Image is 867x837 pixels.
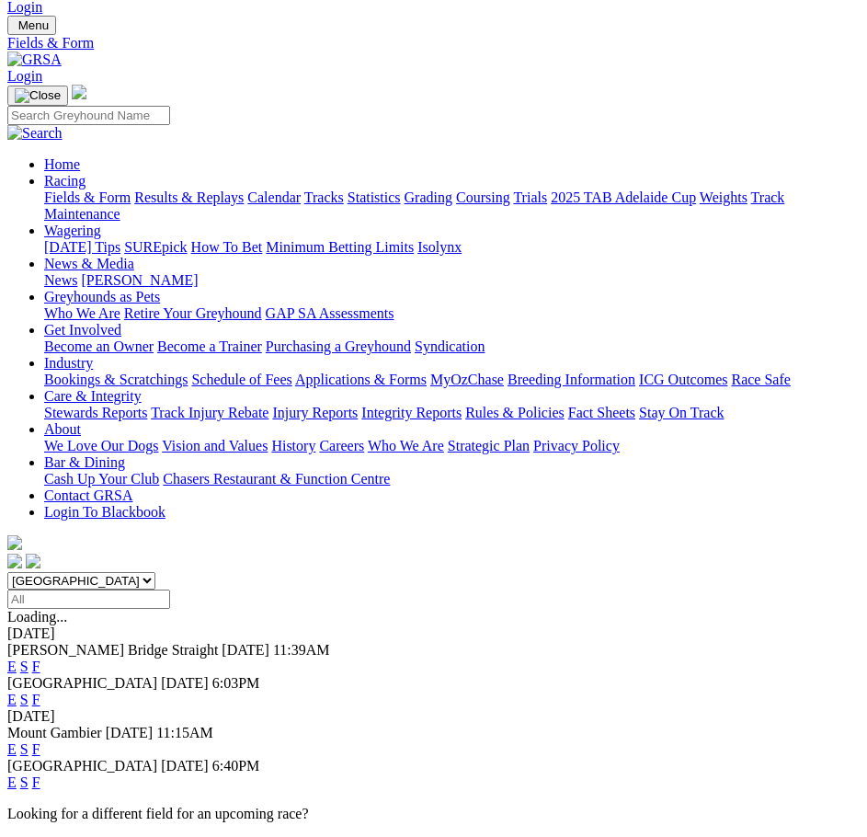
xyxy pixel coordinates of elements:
input: Select date [7,590,170,609]
a: Applications & Forms [295,372,427,387]
a: Stewards Reports [44,405,147,420]
span: 6:03PM [212,675,260,691]
a: Calendar [247,189,301,205]
a: E [7,774,17,790]
a: Greyhounds as Pets [44,289,160,304]
a: Fields & Form [44,189,131,205]
a: Racing [44,173,86,189]
span: [GEOGRAPHIC_DATA] [7,675,157,691]
a: Injury Reports [272,405,358,420]
img: logo-grsa-white.png [72,85,86,99]
a: Care & Integrity [44,388,142,404]
a: S [20,692,29,707]
div: Greyhounds as Pets [44,305,860,322]
div: Racing [44,189,860,223]
span: Menu [18,18,49,32]
a: We Love Our Dogs [44,438,158,453]
a: 2025 TAB Adelaide Cup [551,189,696,205]
a: Statistics [348,189,401,205]
a: Track Maintenance [44,189,784,222]
span: [DATE] [222,642,269,658]
a: Tracks [304,189,344,205]
a: Retire Your Greyhound [124,305,262,321]
a: Vision and Values [162,438,268,453]
a: Strategic Plan [448,438,530,453]
a: Grading [405,189,452,205]
a: F [32,692,40,707]
a: Weights [700,189,747,205]
div: [DATE] [7,708,860,725]
a: Home [44,156,80,172]
a: Schedule of Fees [191,372,291,387]
a: Track Injury Rebate [151,405,268,420]
img: GRSA [7,52,62,68]
span: [DATE] [106,725,154,740]
span: [GEOGRAPHIC_DATA] [7,758,157,774]
a: Results & Replays [134,189,244,205]
a: Coursing [456,189,510,205]
a: About [44,421,81,437]
span: [PERSON_NAME] Bridge Straight [7,642,218,658]
a: Login [7,68,42,84]
a: Syndication [415,338,485,354]
a: Cash Up Your Club [44,471,159,487]
a: Purchasing a Greyhound [266,338,411,354]
a: Trials [513,189,547,205]
a: [DATE] Tips [44,239,120,255]
a: [PERSON_NAME] [81,272,198,288]
a: Who We Are [44,305,120,321]
span: 6:40PM [212,758,260,774]
a: How To Bet [191,239,263,255]
span: 11:39AM [273,642,330,658]
span: Mount Gambier [7,725,102,740]
a: E [7,692,17,707]
a: News & Media [44,256,134,271]
a: Bar & Dining [44,454,125,470]
a: Fact Sheets [568,405,635,420]
span: Loading... [7,609,67,625]
button: Toggle navigation [7,86,68,106]
a: Fields & Form [7,35,860,52]
a: F [32,659,40,674]
a: Bookings & Scratchings [44,372,188,387]
a: GAP SA Assessments [266,305,394,321]
span: 11:15AM [156,725,213,740]
a: Contact GRSA [44,487,132,503]
p: Looking for a different field for an upcoming race? [7,806,860,822]
img: logo-grsa-white.png [7,535,22,550]
div: Industry [44,372,860,388]
a: Become an Owner [44,338,154,354]
a: S [20,774,29,790]
img: twitter.svg [26,554,40,568]
a: E [7,659,17,674]
a: Privacy Policy [533,438,620,453]
a: S [20,659,29,674]
button: Toggle navigation [7,16,56,35]
div: Bar & Dining [44,471,860,487]
a: Wagering [44,223,101,238]
a: Careers [319,438,364,453]
span: [DATE] [161,675,209,691]
a: F [32,741,40,757]
a: Rules & Policies [465,405,565,420]
div: Care & Integrity [44,405,860,421]
a: SUREpick [124,239,187,255]
a: F [32,774,40,790]
a: Login To Blackbook [44,504,165,520]
a: S [20,741,29,757]
div: News & Media [44,272,860,289]
a: Stay On Track [639,405,724,420]
a: Minimum Betting Limits [266,239,414,255]
a: News [44,272,77,288]
a: Get Involved [44,322,121,338]
a: MyOzChase [430,372,504,387]
img: Close [15,88,61,103]
div: Wagering [44,239,860,256]
a: History [271,438,315,453]
span: [DATE] [161,758,209,774]
input: Search [7,106,170,125]
a: Become a Trainer [157,338,262,354]
a: Race Safe [731,372,790,387]
a: E [7,741,17,757]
